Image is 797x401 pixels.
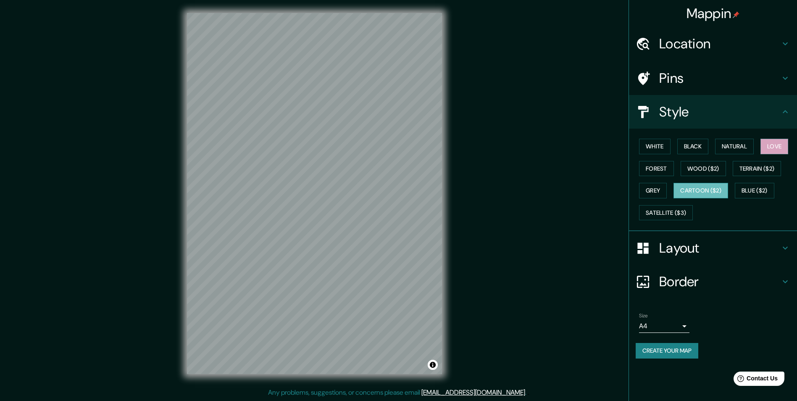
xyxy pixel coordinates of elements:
canvas: Map [187,13,442,374]
h4: Layout [659,240,780,256]
h4: Pins [659,70,780,87]
h4: Mappin [687,5,740,22]
div: . [528,388,529,398]
div: Pins [629,61,797,95]
button: Cartoon ($2) [673,183,728,198]
img: pin-icon.png [733,11,739,18]
div: A4 [639,319,689,333]
button: Blue ($2) [735,183,774,198]
button: Love [760,139,788,154]
h4: Location [659,35,780,52]
button: Create your map [636,343,698,359]
div: Style [629,95,797,129]
h4: Style [659,103,780,120]
div: Location [629,27,797,61]
div: Layout [629,231,797,265]
button: Grey [639,183,667,198]
button: Satellite ($3) [639,205,693,221]
h4: Border [659,273,780,290]
a: [EMAIL_ADDRESS][DOMAIN_NAME] [421,388,525,397]
button: Toggle attribution [428,360,438,370]
button: Forest [639,161,674,177]
button: White [639,139,671,154]
button: Terrain ($2) [733,161,781,177]
p: Any problems, suggestions, or concerns please email . [268,388,526,398]
button: Black [677,139,709,154]
div: . [526,388,528,398]
button: Wood ($2) [681,161,726,177]
div: Border [629,265,797,298]
iframe: Help widget launcher [722,368,788,392]
label: Size [639,312,648,319]
button: Natural [715,139,754,154]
